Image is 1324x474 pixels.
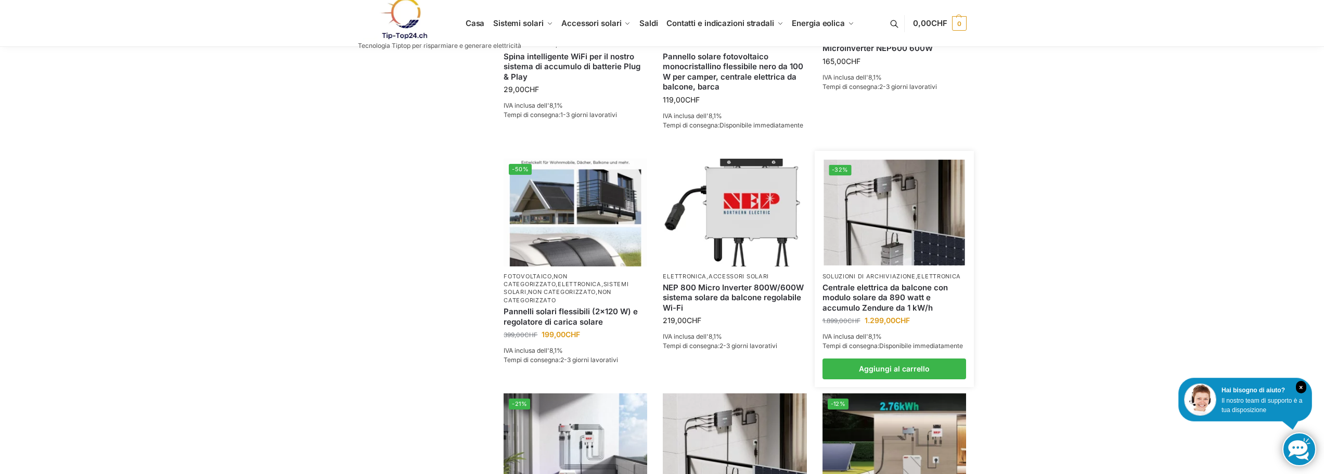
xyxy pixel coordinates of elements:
[504,52,640,82] font: Spina intelligente WiFi per il nostro sistema di accumulo di batterie Plug & Play
[822,283,948,313] font: Centrale elettrica da balcone con modulo solare da 890 watt e accumulo Zendure da 1 kW/h
[556,280,558,288] font: ,
[528,288,596,296] a: Non categorizzato
[504,356,560,364] font: Tempi di consegna:
[540,133,611,142] font: Aggiungi al carrello
[565,330,580,339] font: CHF
[846,57,860,66] font: CHF
[879,342,963,350] font: Disponibile immediatamente
[552,273,554,280] font: ,
[687,316,701,325] font: CHF
[504,111,560,119] font: Tempi di consegna:
[560,356,618,364] font: 2-3 giorni lavorativi
[706,273,709,280] font: ,
[504,306,638,327] font: Pannelli solari flessibili (2×120 W) e regolatore di carica solare
[859,105,930,114] font: Aggiungi al carrello
[719,342,777,350] font: 2-3 giorni lavorativi
[504,347,563,354] font: IVA inclusa dell'8,1%
[700,144,770,152] font: Aggiungi al carrello
[504,273,567,288] a: Non categorizzato
[663,342,719,350] font: Tempi di consegna:
[663,283,804,313] font: NEP 800 Micro Inverter 800W/600W sistema solare da balcone regolabile Wi-Fi
[895,316,910,325] font: CHF
[709,273,769,280] a: accessori solari
[663,52,806,92] a: Pannello solare fotovoltaico monocristallino flessibile nero da 100 W per camper, centrale elettr...
[822,283,966,313] a: Centrale elettrica da balcone con modulo solare da 890 watt e accumulo Zendure da 1 kW/h
[663,159,806,266] img: NEP 800 regolabile a 600 watt
[1222,397,1302,414] font: Il nostro team di supporto è a tua disposizione
[663,316,687,325] font: 219,00
[504,280,628,296] a: Sistemi solari
[1222,387,1285,394] font: Hai bisogno di aiuto?
[824,159,965,265] img: Centrale elettrica da balcone con modulo solare da 890 watt e accumulo Zendure da 1 kW/h
[504,306,647,327] a: Pannelli solari flessibili (2×120 W) e regolatore di carica solare
[504,159,647,266] a: -50%Moduli solari flessibili per case mobili, campeggio, balconi
[601,280,603,288] font: ,
[822,332,882,340] font: IVA inclusa dell'8,1%
[504,288,611,303] a: Non categorizzato
[663,52,803,92] font: Pannello solare fotovoltaico monocristallino flessibile nero da 100 W per camper, centrale elettr...
[824,159,965,265] a: -32%Centrale elettrica da balcone con modulo solare da 890 watt e accumulo Zendure da 1 kW/h
[504,85,524,94] font: 29,00
[526,288,529,296] font: ,
[504,331,524,339] font: 399,00
[879,83,937,91] font: 2-3 giorni lavorativi
[560,111,617,119] font: 1-3 giorni lavorativi
[1296,381,1306,393] i: Vicino
[358,42,521,49] font: Tecnologia Tiptop per risparmiare e generare elettricità
[913,18,931,28] font: 0,00
[685,95,700,104] font: CHF
[524,85,539,94] font: CHF
[931,18,947,28] font: CHF
[663,273,706,280] a: Elettronica
[822,73,882,81] font: IVA inclusa dell'8,1%
[663,283,806,313] a: NEP 800 Micro Inverter 800W/600W sistema solare da balcone regolabile Wi-Fi
[822,342,879,350] font: Tempi di consegna:
[1299,384,1303,391] font: ×
[558,280,601,288] a: Elettronica
[542,330,565,339] font: 199,00
[917,273,961,280] a: Elettronica
[524,331,537,339] font: CHF
[913,8,966,39] a: 0,00CHF 0
[822,43,933,53] font: Microinverter NEP600 600W
[916,273,918,280] font: ,
[822,57,846,66] font: 165,00
[822,358,966,379] a: Aggiungi al carrello: “Centrale elettrica da balcone con modulo solare da 890 watt e accumulo Zen...
[792,18,845,28] font: Energia eolica
[1184,383,1216,416] img: Assistenza clienti
[504,159,647,266] img: Moduli solari flessibili per case mobili, campeggio, balconi
[957,20,961,28] font: 0
[540,378,611,387] font: Aggiungi al carrello
[666,18,774,28] font: Contatti e indicazioni stradali
[504,52,647,82] a: Spina intelligente WiFi per il nostro sistema di accumulo di batterie Plug & Play
[504,101,563,109] font: IVA inclusa dell'8,1%
[822,43,966,54] a: Microinverter NEP600 600W
[822,83,879,91] font: Tempi di consegna:
[859,364,930,373] font: Aggiungi al carrello
[663,112,722,120] font: IVA inclusa dell'8,1%
[639,18,658,28] font: Saldi
[700,364,770,373] font: Aggiungi al carrello
[561,18,621,28] font: Accessori solari
[663,332,722,340] font: IVA inclusa dell'8,1%
[596,288,598,296] font: ,
[822,273,916,280] a: Soluzioni di archiviazione
[822,317,847,325] font: 1.899,00
[504,273,551,280] a: Fotovoltaico
[493,18,544,28] font: Sistemi solari
[719,121,803,129] font: Disponibile immediatamente
[663,121,719,129] font: Tempi di consegna:
[847,317,860,325] font: CHF
[865,316,895,325] font: 1.299,00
